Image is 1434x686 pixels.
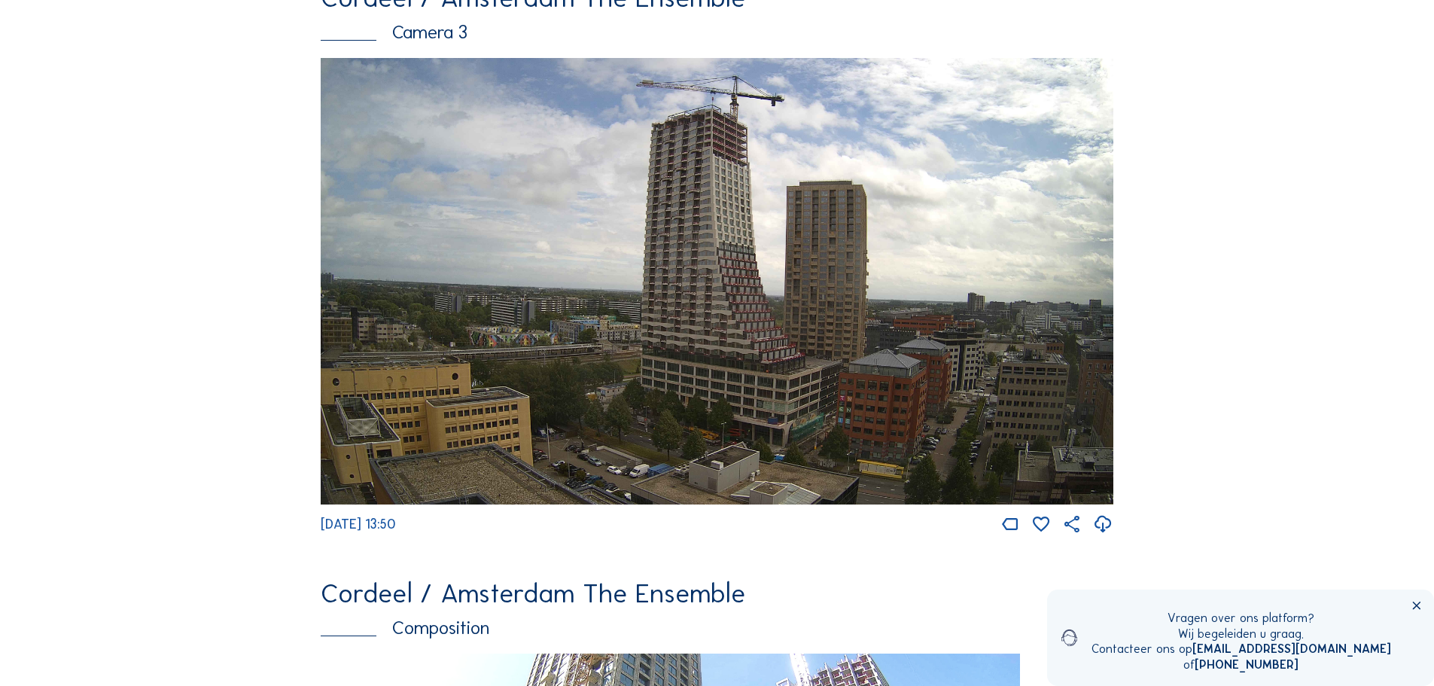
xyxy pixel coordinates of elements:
[321,23,1113,42] div: Camera 3
[1091,611,1391,627] div: Vragen over ons platform?
[1195,657,1299,672] a: [PHONE_NUMBER]
[1091,627,1391,642] div: Wij begeleiden u graag.
[321,580,1113,607] div: Cordeel / Amsterdam The Ensemble
[321,516,396,532] span: [DATE] 13:50
[1061,611,1077,666] img: operator
[1091,642,1391,657] div: Contacteer ons op
[1192,642,1391,656] a: [EMAIL_ADDRESS][DOMAIN_NAME]
[321,619,1113,638] div: Composition
[321,58,1113,505] img: Image
[1091,657,1391,673] div: of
